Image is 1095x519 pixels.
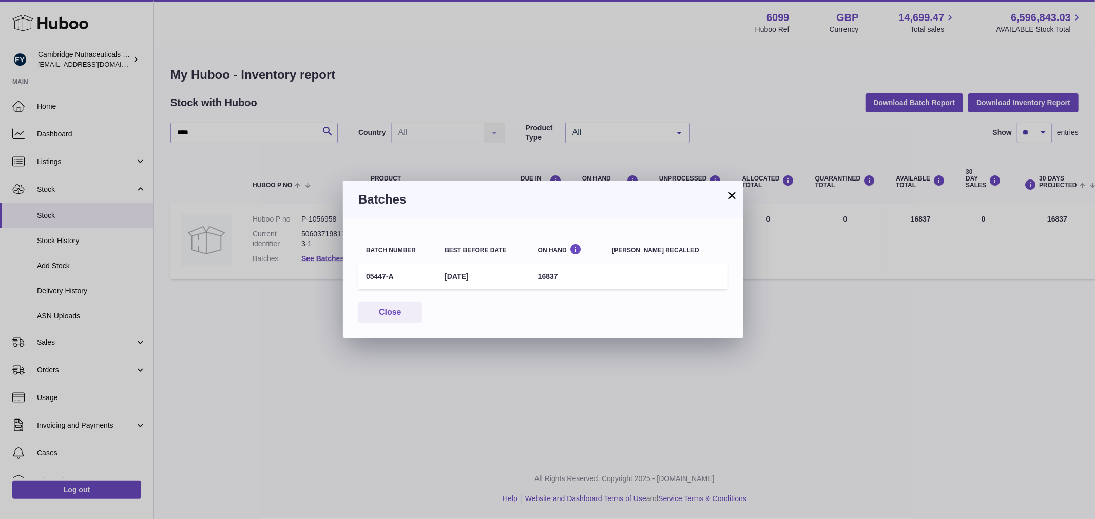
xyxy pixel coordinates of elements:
[530,264,605,289] td: 16837
[445,247,522,254] div: Best before date
[358,191,728,208] h3: Batches
[437,264,530,289] td: [DATE]
[538,244,597,253] div: On Hand
[612,247,720,254] div: [PERSON_NAME] recalled
[358,302,422,323] button: Close
[358,264,437,289] td: 05447-A
[366,247,429,254] div: Batch number
[726,189,738,202] button: ×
